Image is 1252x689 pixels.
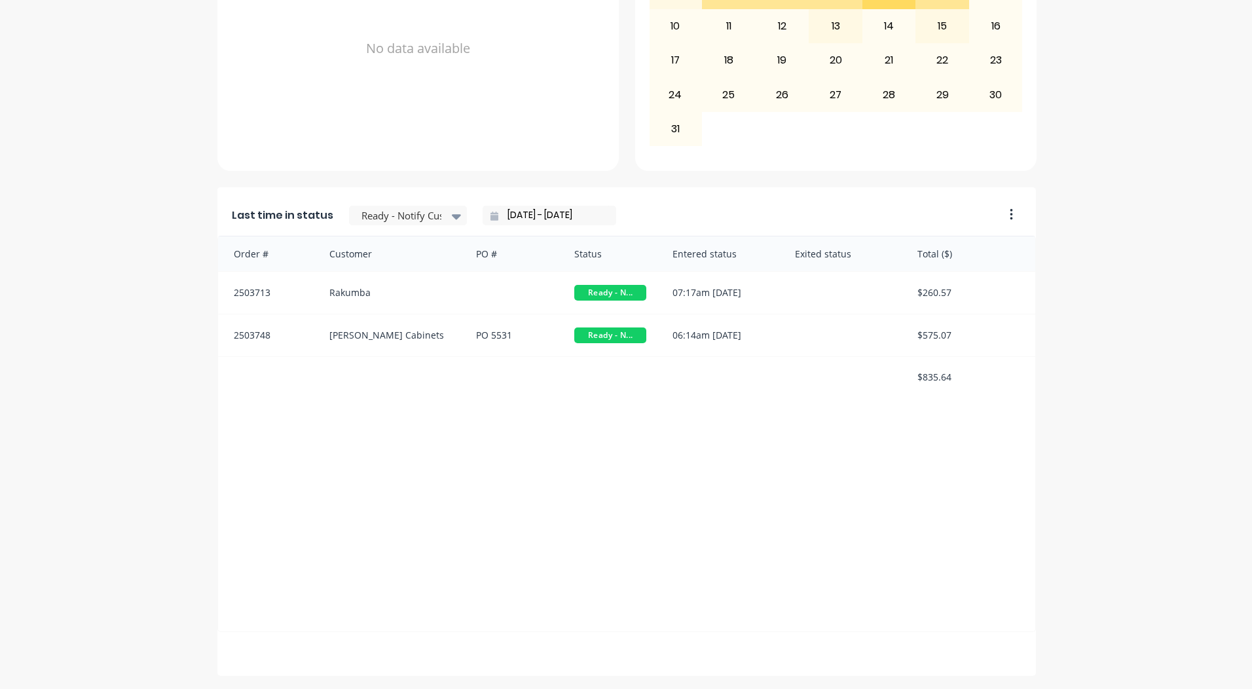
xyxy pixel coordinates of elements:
div: 20 [809,44,862,77]
div: 15 [916,10,968,43]
div: 10 [650,10,702,43]
div: 17 [650,44,702,77]
div: 06:14am [DATE] [659,314,782,356]
span: Ready - N... [574,327,646,343]
div: PO # [463,236,561,271]
div: Order # [218,236,316,271]
div: $260.57 [904,272,1035,314]
div: 07:17am [DATE] [659,272,782,314]
div: 14 [863,10,915,43]
div: 29 [916,78,968,111]
div: 21 [863,44,915,77]
div: $835.64 [904,357,1035,397]
div: 19 [756,44,809,77]
div: Total ($) [904,236,1035,271]
div: 13 [809,10,862,43]
div: 27 [809,78,862,111]
div: 30 [970,78,1022,111]
div: 18 [703,44,755,77]
span: Last time in status [232,208,333,223]
div: 16 [970,10,1022,43]
div: Entered status [659,236,782,271]
div: 23 [970,44,1022,77]
div: 11 [703,10,755,43]
div: 28 [863,78,915,111]
div: 25 [703,78,755,111]
div: Status [561,236,659,271]
div: PO 5531 [463,314,561,356]
div: Customer [316,236,464,271]
div: 2503713 [218,272,316,314]
div: $575.07 [904,314,1035,356]
input: Filter by date [498,206,611,225]
div: 24 [650,78,702,111]
span: Ready - N... [574,285,646,301]
div: 26 [756,78,809,111]
div: [PERSON_NAME] Cabinets [316,314,464,356]
div: 2503748 [218,314,316,356]
div: Rakumba [316,272,464,314]
div: Exited status [782,236,904,271]
div: 12 [756,10,809,43]
div: 22 [916,44,968,77]
div: 31 [650,113,702,145]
